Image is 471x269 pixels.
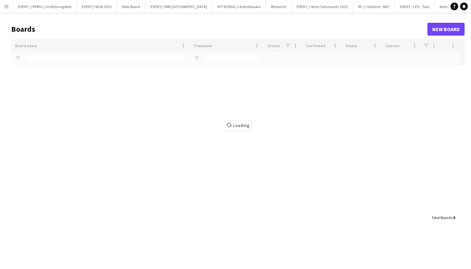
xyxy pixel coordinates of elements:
[13,0,77,13] button: EVENT // KPMG // Innflytningsfest
[212,0,266,13] button: IKT NORGE // Arendalsuka
[453,215,455,220] span: 0
[427,23,465,36] a: New Board
[225,121,251,130] span: Loading
[266,0,292,13] button: Research
[395,0,434,13] button: EVENT - LED - Toro
[145,0,212,13] button: EVENT// SIRK [GEOGRAPHIC_DATA]
[292,0,353,13] button: EVENT // Atea Community 2025
[353,0,395,13] button: RF // Colorline - BAT
[77,0,117,13] button: EVENT// NOA 2025
[432,211,455,224] div: :
[117,0,145,13] button: New Board
[11,24,427,34] h1: Boards
[432,215,452,220] span: Total Boards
